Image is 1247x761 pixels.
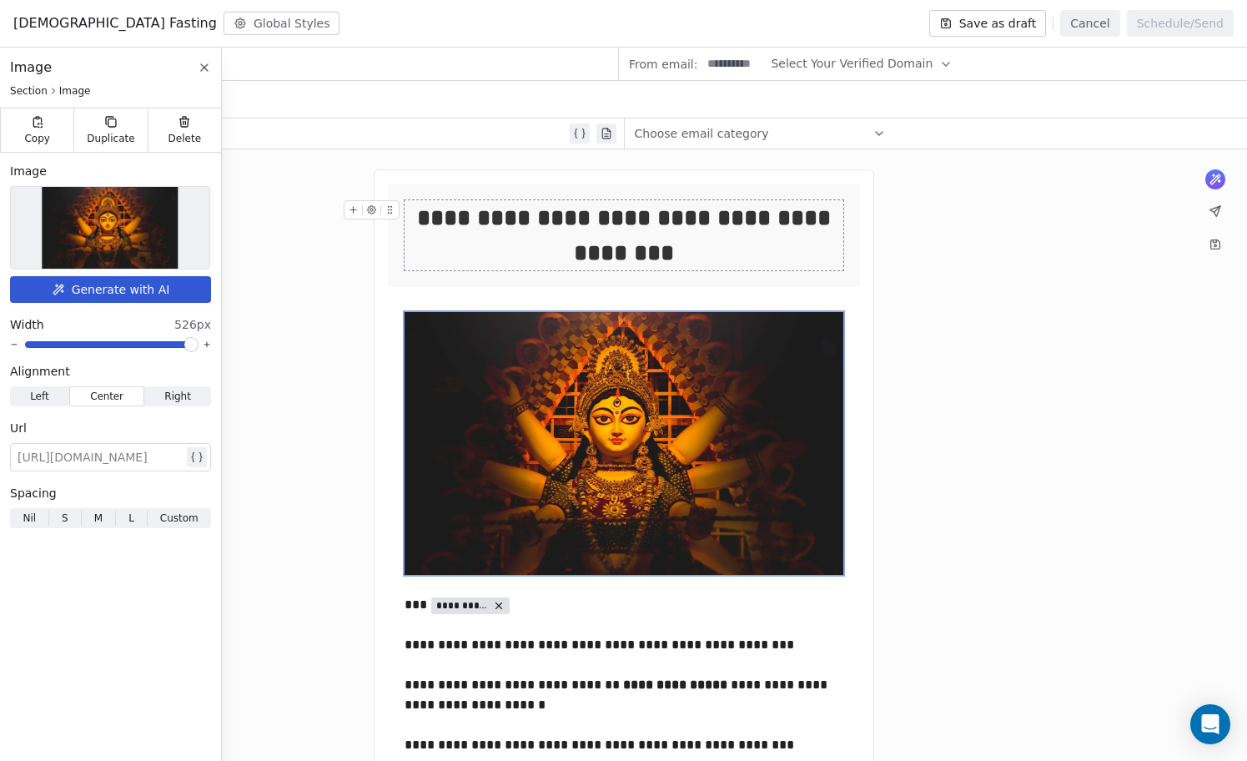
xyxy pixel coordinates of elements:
span: Image [59,84,91,98]
button: Cancel [1060,10,1119,37]
span: M [94,511,103,526]
span: Image [10,163,47,179]
span: Select Your Verified Domain [771,55,933,73]
span: Left [30,389,49,404]
div: Open Intercom Messenger [1190,704,1230,744]
span: Right [164,389,191,404]
span: Spacing [10,485,57,501]
button: Save as draft [929,10,1047,37]
span: [DEMOGRAPHIC_DATA] Fasting [13,13,217,33]
span: Width [10,316,44,333]
span: Copy [24,132,50,145]
span: S [62,511,68,526]
span: Nil [23,511,36,526]
span: Delete [168,132,202,145]
span: 526px [174,316,211,333]
span: Choose email category [635,125,769,142]
button: Generate with AI [10,276,211,303]
span: Duplicate [87,132,134,145]
span: Section [10,84,48,98]
button: Schedule/Send [1127,10,1234,37]
span: Image [10,58,52,78]
span: Alignment [10,363,70,380]
span: Custom [160,511,199,526]
button: Global Styles [224,12,340,35]
span: From email: [629,56,697,73]
span: Url [10,420,27,436]
img: Selected image [42,187,178,269]
span: L [128,511,134,526]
